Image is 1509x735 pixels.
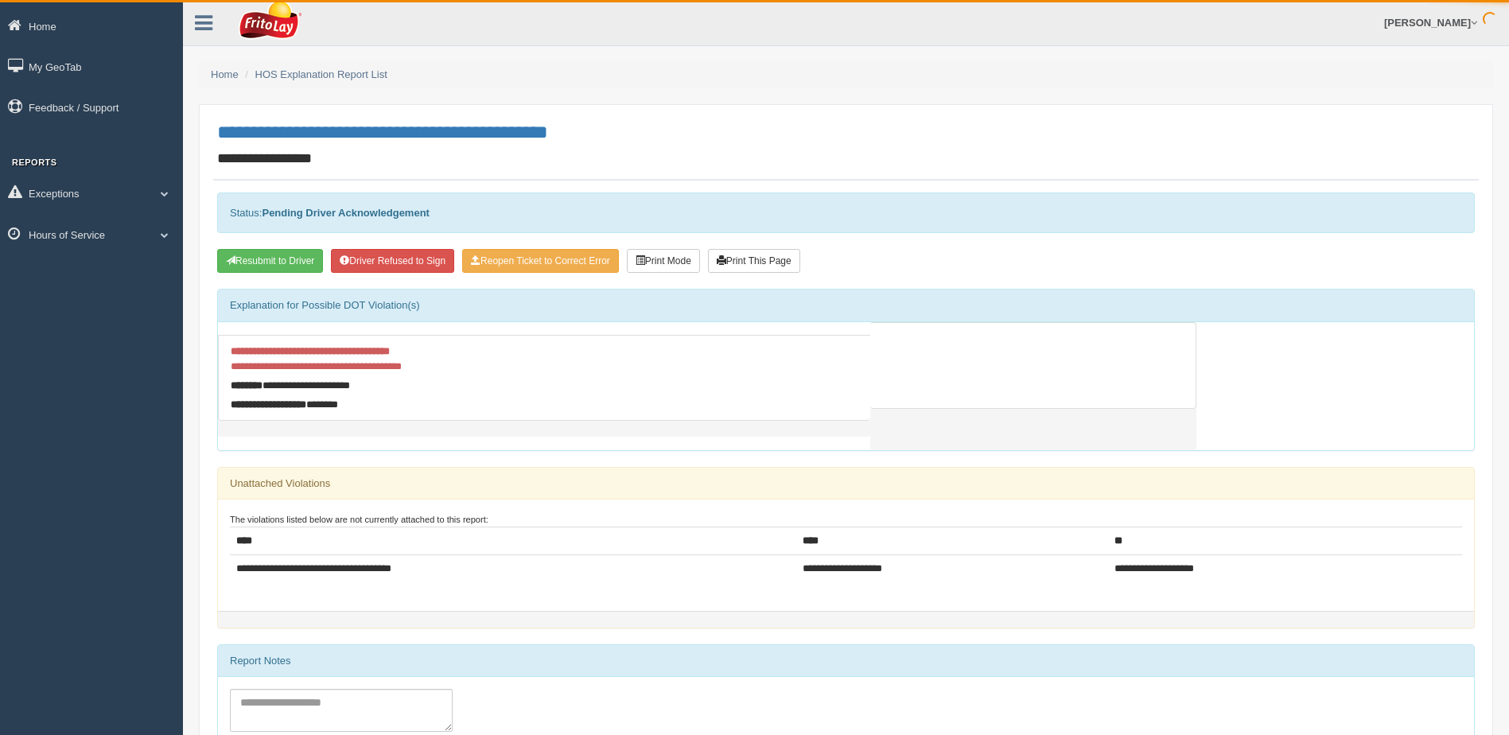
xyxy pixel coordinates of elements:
div: Status: [217,192,1475,233]
button: Print Mode [627,249,700,273]
button: Resubmit To Driver [217,249,323,273]
button: Driver Refused to Sign [331,249,454,273]
div: Report Notes [218,645,1474,677]
a: HOS Explanation Report List [255,68,387,80]
strong: Pending Driver Acknowledgement [262,207,429,219]
small: The violations listed below are not currently attached to this report: [230,515,488,524]
div: Unattached Violations [218,468,1474,500]
button: Print This Page [708,249,800,273]
button: Reopen Ticket [462,249,619,273]
a: Home [211,68,239,80]
div: Explanation for Possible DOT Violation(s) [218,290,1474,321]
